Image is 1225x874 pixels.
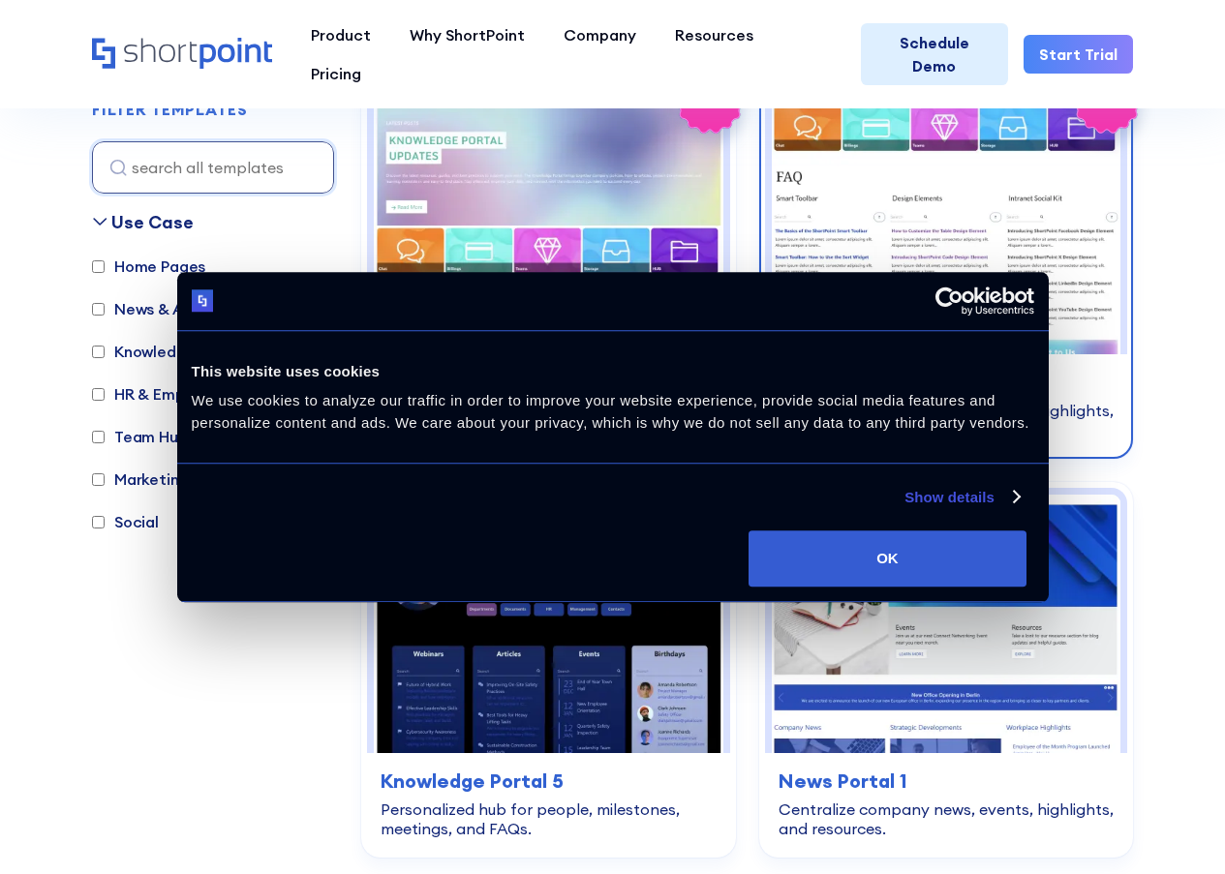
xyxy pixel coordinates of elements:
[1128,781,1225,874] iframe: Chat Widget
[904,486,1019,509] a: Show details
[92,516,105,528] input: Social
[92,340,235,363] label: Knowledge Base
[544,15,656,54] a: Company
[410,23,525,46] div: Why ShortPoint
[759,82,1134,459] a: Knowledge Portal 4 – SharePoint Wiki Template: Centralize company news, events, highlights, and r...
[749,530,1026,587] button: OK
[311,62,361,85] div: Pricing
[390,15,544,54] a: Why ShortPoint
[92,255,205,278] label: Home Pages
[381,767,717,796] h3: Knowledge Portal 5
[92,102,248,119] h2: FILTER TEMPLATES
[779,799,1115,838] div: Centralize company news, events, highlights, and resources.
[1024,35,1133,74] a: Start Trial
[111,209,194,235] div: Use Case
[861,23,1008,85] a: Schedule Demo
[772,95,1121,354] img: Knowledge Portal 4 – SharePoint Wiki Template: Centralize company news, events, highlights, and r...
[311,23,371,46] div: Product
[291,54,381,93] a: Pricing
[92,260,105,273] input: Home Pages
[92,297,286,320] label: News & Announcement
[361,482,736,859] a: Knowledge Portal 5 – SharePoint Profile Page: Personalized hub for people, milestones, meetings, ...
[92,431,105,443] input: Team Hub
[192,360,1034,383] div: This website uses cookies
[92,425,188,448] label: Team Hub
[381,799,717,838] div: Personalized hub for people, milestones, meetings, and FAQs.
[192,392,1029,431] span: We use cookies to analyze our traffic in order to improve your website experience, provide social...
[564,23,636,46] div: Company
[92,510,159,533] label: Social
[656,15,773,54] a: Resources
[374,495,723,754] img: Knowledge Portal 5 – SharePoint Profile Page: Personalized hub for people, milestones, meetings, ...
[772,495,1121,754] img: Marketing 2 – SharePoint Online Communication Site: Centralize company news, events, highlights, ...
[779,767,1115,796] h3: News Portal 1
[865,286,1034,316] a: Usercentrics Cookiebot - opens in a new window
[92,38,272,71] a: Home
[291,15,390,54] a: Product
[361,82,736,459] a: Knowledge Portal 3 – Best SharePoint Template For Knowledge Base: Streamline documents, FAQs, gui...
[759,482,1134,859] a: Marketing 2 – SharePoint Online Communication Site: Centralize company news, events, highlights, ...
[92,382,314,406] label: HR & Employees Resources
[374,95,723,354] img: Knowledge Portal 3 – Best SharePoint Template For Knowledge Base: Streamline documents, FAQs, gui...
[92,388,105,401] input: HR & Employees Resources
[675,23,753,46] div: Resources
[92,303,105,316] input: News & Announcement
[92,141,334,194] input: search all templates
[92,473,105,486] input: Marketing
[92,346,105,358] input: Knowledge Base
[92,467,189,491] label: Marketing
[192,290,214,313] img: logo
